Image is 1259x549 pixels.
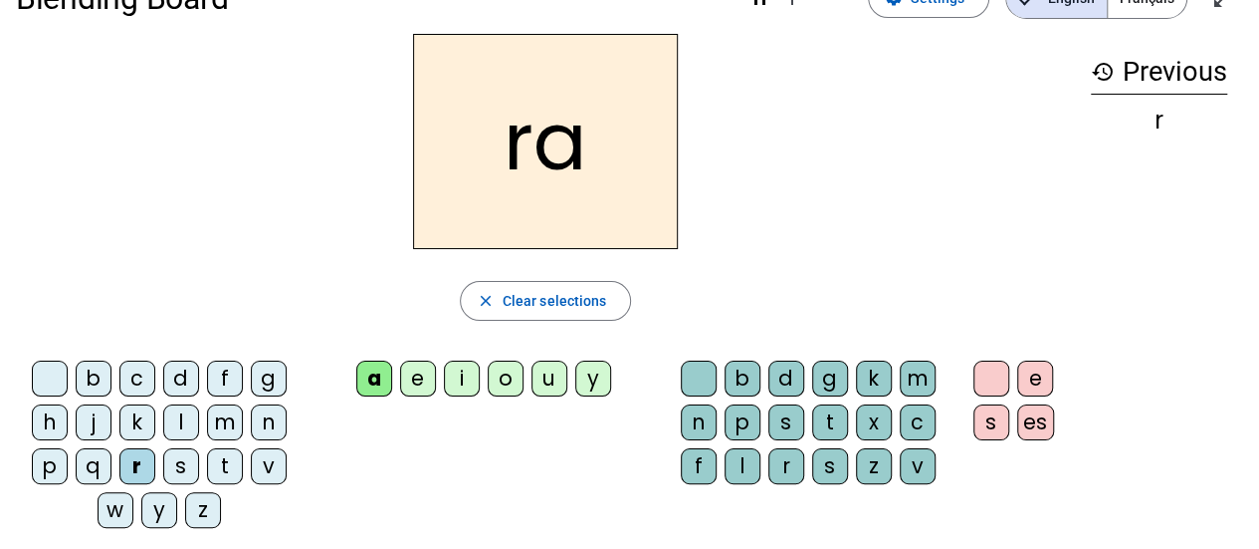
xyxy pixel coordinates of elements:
h2: ra [413,34,678,249]
div: f [207,361,243,397]
div: e [1017,361,1053,397]
div: p [725,405,760,440]
div: m [207,405,243,440]
div: b [76,361,111,397]
div: v [251,448,287,484]
div: a [356,361,392,397]
div: l [725,448,760,484]
div: w [98,492,133,528]
div: b [725,361,760,397]
div: q [76,448,111,484]
div: d [163,361,199,397]
div: d [768,361,804,397]
div: s [163,448,199,484]
div: h [32,405,68,440]
div: y [141,492,177,528]
div: t [812,405,848,440]
div: n [251,405,287,440]
h3: Previous [1091,50,1227,95]
div: l [163,405,199,440]
mat-icon: history [1091,60,1115,84]
div: f [681,448,717,484]
div: g [251,361,287,397]
div: k [856,361,892,397]
div: s [973,405,1009,440]
div: c [119,361,155,397]
div: v [900,448,936,484]
span: Clear selections [503,289,607,313]
div: k [119,405,155,440]
mat-icon: close [477,292,495,310]
div: i [444,361,480,397]
div: x [856,405,892,440]
div: r [119,448,155,484]
div: y [575,361,611,397]
div: z [856,448,892,484]
button: Clear selections [460,281,632,321]
div: es [1017,405,1054,440]
div: r [768,448,804,484]
div: z [185,492,221,528]
div: s [768,405,804,440]
div: c [900,405,936,440]
div: s [812,448,848,484]
div: j [76,405,111,440]
div: t [207,448,243,484]
div: r [1091,109,1227,133]
div: m [900,361,936,397]
div: n [681,405,717,440]
div: e [400,361,436,397]
div: p [32,448,68,484]
div: u [531,361,567,397]
div: g [812,361,848,397]
div: o [488,361,524,397]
